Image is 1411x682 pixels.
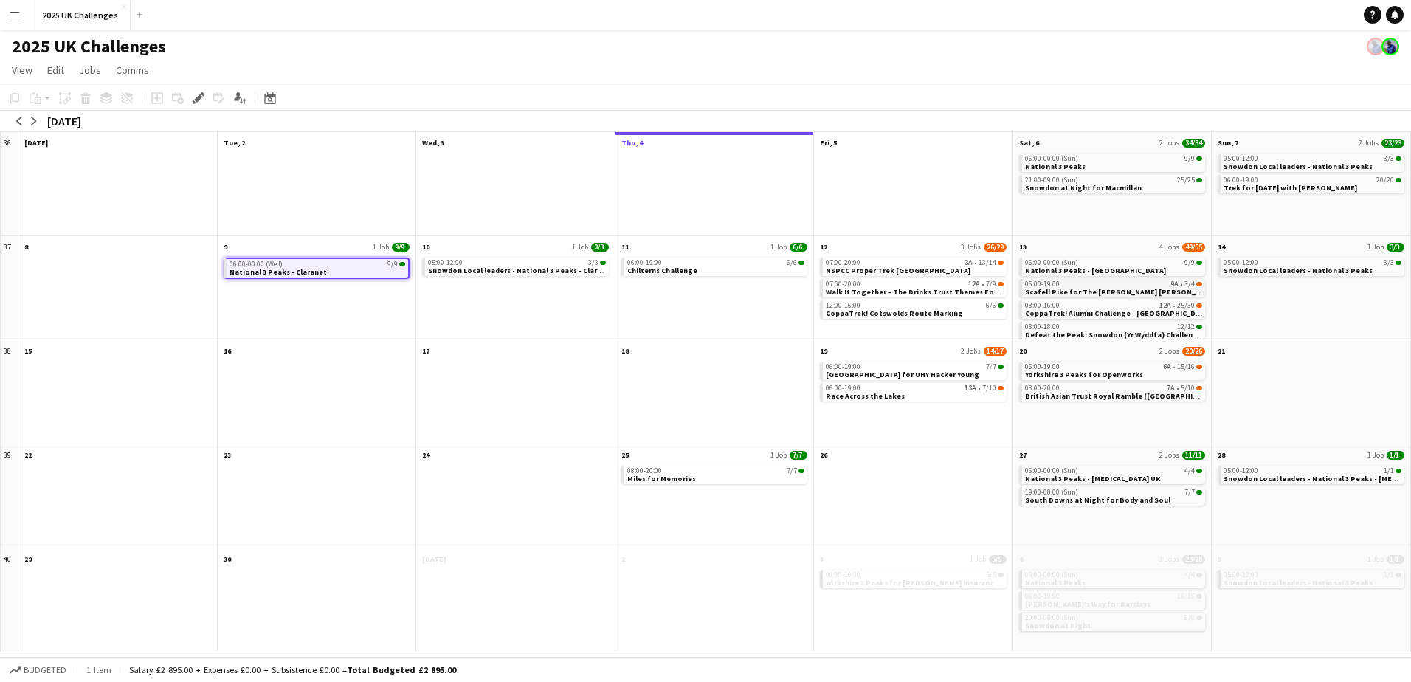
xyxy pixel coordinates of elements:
[798,469,804,473] span: 7/7
[1396,156,1401,161] span: 3/3
[1025,370,1143,379] span: Yorkshire 3 Peaks for Openworks
[1218,138,1238,148] span: Sun, 7
[1387,451,1404,460] span: 1/1
[230,267,327,277] span: National 3 Peaks - Claranet
[24,554,32,564] span: 29
[1196,303,1202,308] span: 25/30
[961,242,981,252] span: 3 Jobs
[1025,467,1078,475] span: 06:00-00:00 (Sun)
[81,664,117,675] span: 1 item
[1224,162,1373,171] span: Snowdon Local leaders - National 3 Peaks
[1367,450,1384,460] span: 1 Job
[1224,183,1357,193] span: Trek for Tomorrow with Danny Jones
[820,450,827,460] span: 26
[979,259,996,266] span: 13/14
[1218,450,1225,460] span: 28
[1025,309,1211,318] span: CoppaTrek! Alumni Challenge - Cotswolds
[1184,259,1195,266] span: 9/9
[224,242,227,252] span: 9
[1224,155,1258,162] span: 05:00-12:00
[1182,555,1205,564] span: 28/28
[787,259,797,266] span: 6/6
[1184,614,1195,621] span: 8/8
[422,554,446,564] span: [DATE]
[600,261,606,265] span: 3/3
[399,262,405,266] span: 9/9
[1196,261,1202,265] span: 9/9
[1,340,18,444] div: 38
[1019,554,1023,564] span: 4
[1182,451,1205,460] span: 11/11
[1025,302,1060,309] span: 08:00-16:00
[627,467,662,475] span: 08:00-20:00
[984,243,1007,252] span: 26/29
[820,242,827,252] span: 12
[1376,176,1394,184] span: 20/20
[1381,38,1399,55] app-user-avatar: Andy Baker
[621,138,643,148] span: Thu, 4
[986,363,996,371] span: 7/7
[965,385,976,392] span: 13A
[1224,578,1373,588] span: Snowdon Local leaders - National 3 Peaks
[12,35,166,58] h1: 2025 UK Challenges
[116,63,149,77] span: Comms
[986,280,996,288] span: 7/9
[24,242,28,252] span: 8
[826,259,860,266] span: 07:00-20:00
[826,363,860,371] span: 06:00-19:00
[1177,302,1195,309] span: 25/30
[1025,176,1078,184] span: 21:00-09:00 (Sun)
[968,280,980,288] span: 12A
[24,138,48,148] span: [DATE]
[826,302,860,309] span: 12:00-16:00
[1019,242,1027,252] span: 13
[1019,346,1027,356] span: 20
[41,61,70,80] a: Edit
[1177,323,1195,331] span: 12/12
[984,347,1007,356] span: 14/17
[1025,323,1060,331] span: 08:00-18:00
[47,63,64,77] span: Edit
[1196,573,1202,577] span: 4/4
[224,450,231,460] span: 23
[1396,469,1401,473] span: 1/1
[1396,178,1401,182] span: 20/20
[1196,365,1202,369] span: 15/16
[1025,330,1357,340] span: Defeat the Peak: Snowdon (Yr Wyddfa) Challenge - Macmillian Cancer Support
[1019,450,1027,460] span: 27
[820,554,824,564] span: 3
[1182,139,1205,148] span: 34/34
[787,467,797,475] span: 7/7
[1159,450,1179,460] span: 2 Jobs
[1025,385,1060,392] span: 08:00-20:00
[1196,616,1202,620] span: 8/8
[588,259,598,266] span: 3/3
[1196,178,1202,182] span: 25/25
[422,242,429,252] span: 10
[1224,467,1258,475] span: 05:00-12:00
[1224,571,1258,579] span: 05:00-12:00
[986,571,996,579] span: 5/5
[770,242,787,252] span: 1 Job
[1367,38,1384,55] app-user-avatar: Andy Baker
[1381,139,1404,148] span: 23/23
[1025,287,1239,297] span: Scafell Pike for The Natalie Kate Moss Trust
[1218,346,1225,356] span: 21
[591,243,609,252] span: 3/3
[1159,138,1179,148] span: 2 Jobs
[1396,261,1401,265] span: 3/3
[1384,467,1394,475] span: 1/1
[1218,242,1225,252] span: 14
[986,302,996,309] span: 6/6
[422,346,429,356] span: 17
[826,280,860,288] span: 07:00-20:00
[621,450,629,460] span: 25
[47,114,81,128] div: [DATE]
[1170,280,1179,288] span: 9A
[572,242,588,252] span: 1 Job
[1387,555,1404,564] span: 1/1
[1025,266,1166,275] span: National 3 Peaks - Dalkia
[1025,474,1160,483] span: National 3 Peaks - Dementia UK
[627,474,696,483] span: Miles for Memories
[627,259,662,266] span: 06:00-19:00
